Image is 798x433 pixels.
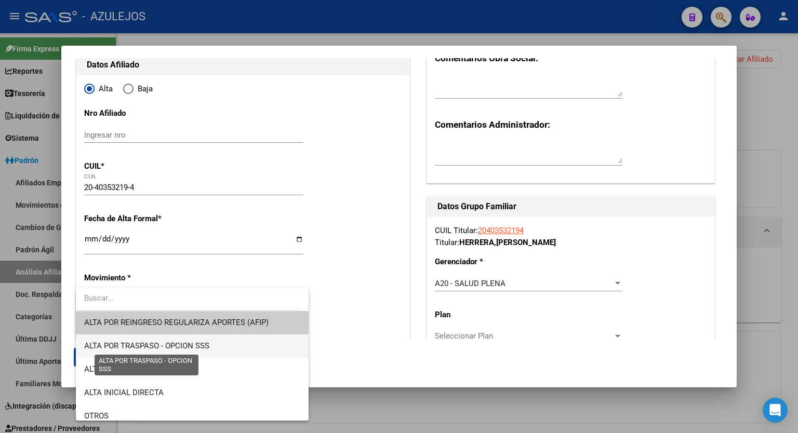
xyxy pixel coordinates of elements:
input: dropdown search [76,287,301,310]
span: ALTA POR TRASPASO - OPCION SSS [84,341,209,350]
span: ALTA INICIAL DIRECTA [84,388,164,397]
span: ALTA POR REINGRESO REGULARIZA APORTES (AFIP) [84,318,269,327]
span: ALTA por REINGRESO [84,364,159,374]
div: Open Intercom Messenger [763,398,788,423]
span: OTROS [84,411,109,421]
